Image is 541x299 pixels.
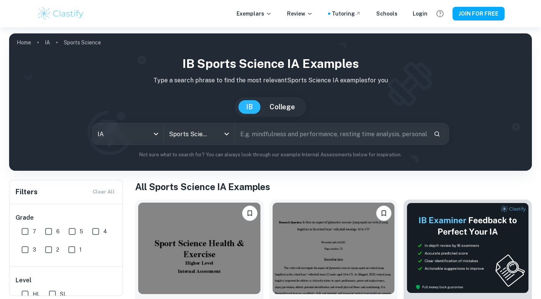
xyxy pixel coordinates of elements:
[262,100,303,114] button: College
[56,245,59,254] span: 2
[376,9,397,18] a: Schools
[237,9,272,18] p: Exemplars
[135,180,532,194] h1: All Sports Science IA Examples
[407,203,529,293] img: Thumbnail
[287,9,313,18] p: Review
[15,76,526,85] p: Type a search phrase to find the most relevant Sports Science IA examples for you
[242,206,257,221] button: Please log in to bookmark exemplars
[80,227,83,236] span: 5
[238,100,260,114] button: IB
[56,227,60,236] span: 6
[103,227,107,236] span: 4
[332,9,361,18] a: Tutoring
[92,123,163,145] div: IA
[45,37,50,48] a: IA
[37,6,85,21] img: Clastify logo
[9,33,532,171] img: profile cover
[79,245,82,254] span: 1
[33,290,40,298] span: HL
[376,206,391,221] button: Please log in to bookmark exemplars
[138,203,260,294] img: Sports Science IA example thumbnail: What is the relationship between 15–16-y
[64,38,101,47] p: Sports Science
[33,245,36,254] span: 3
[16,187,38,197] h6: Filters
[15,151,526,159] p: Not sure what to search for? You can always look through our example Internal Assessments below f...
[221,129,232,139] button: Open
[413,9,427,18] a: Login
[273,203,395,294] img: Sports Science IA example thumbnail: Is there an impact of plyometric exercis
[431,127,443,140] button: Search
[434,7,446,20] button: Help and Feedback
[16,213,117,222] h6: Grade
[33,227,36,236] span: 7
[17,37,31,48] a: Home
[60,290,66,298] span: SL
[15,55,526,73] h1: IB Sports Science IA examples
[235,123,428,145] input: E.g. mindfulness and performance, resting time analysis, personality and sport...
[453,7,505,20] button: JOIN FOR FREE
[16,276,117,285] h6: Level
